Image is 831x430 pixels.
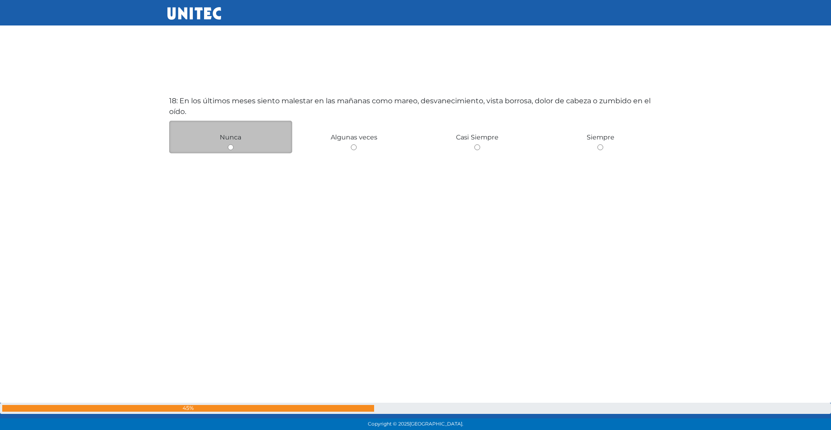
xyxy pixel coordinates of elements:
label: 18: En los últimos meses siento malestar en las mañanas como mareo, desvanecimiento, vista borros... [169,96,662,117]
span: [GEOGRAPHIC_DATA]. [409,421,463,427]
span: Siempre [587,133,614,141]
div: 45% [2,405,374,412]
img: UNITEC [167,7,221,20]
span: Casi Siempre [456,133,499,141]
span: Nunca [220,133,241,141]
span: Algunas veces [331,133,377,141]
